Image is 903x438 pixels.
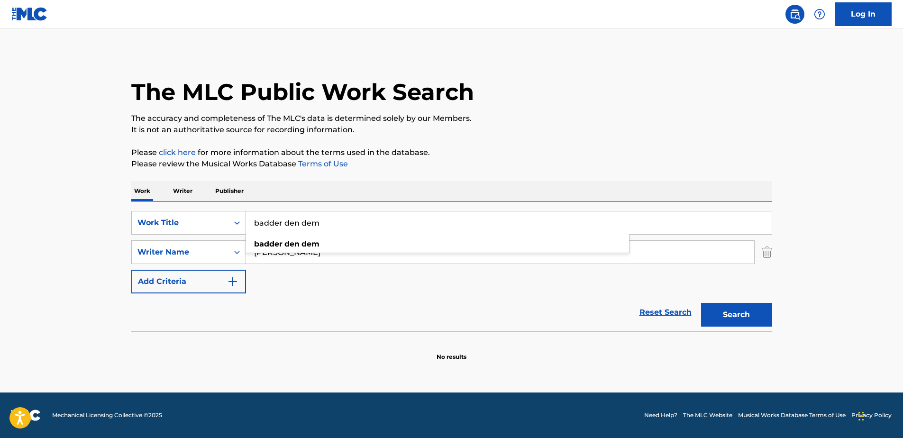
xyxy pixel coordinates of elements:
a: Reset Search [635,302,696,323]
img: Delete Criterion [762,240,772,264]
a: Log In [835,2,892,26]
div: Drag [858,402,864,430]
form: Search Form [131,211,772,331]
p: No results [437,341,466,361]
div: Help [810,5,829,24]
a: Musical Works Database Terms of Use [738,411,846,420]
div: Work Title [137,217,223,228]
img: 9d2ae6d4665cec9f34b9.svg [227,276,238,287]
img: logo [11,410,41,421]
img: search [789,9,801,20]
a: Terms of Use [296,159,348,168]
button: Add Criteria [131,270,246,293]
h1: The MLC Public Work Search [131,78,474,106]
img: MLC Logo [11,7,48,21]
span: Mechanical Licensing Collective © 2025 [52,411,162,420]
strong: dem [301,239,319,248]
p: Publisher [212,181,246,201]
a: Privacy Policy [851,411,892,420]
p: Please for more information about the terms used in the database. [131,147,772,158]
p: Writer [170,181,195,201]
p: Please review the Musical Works Database [131,158,772,170]
a: Public Search [785,5,804,24]
iframe: Chat Widget [856,392,903,438]
div: Writer Name [137,246,223,258]
button: Search [701,303,772,327]
a: The MLC Website [683,411,732,420]
a: click here [159,148,196,157]
strong: den [284,239,300,248]
p: The accuracy and completeness of The MLC's data is determined solely by our Members. [131,113,772,124]
img: help [814,9,825,20]
a: Need Help? [644,411,677,420]
p: Work [131,181,153,201]
p: It is not an authoritative source for recording information. [131,124,772,136]
strong: badder [254,239,283,248]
